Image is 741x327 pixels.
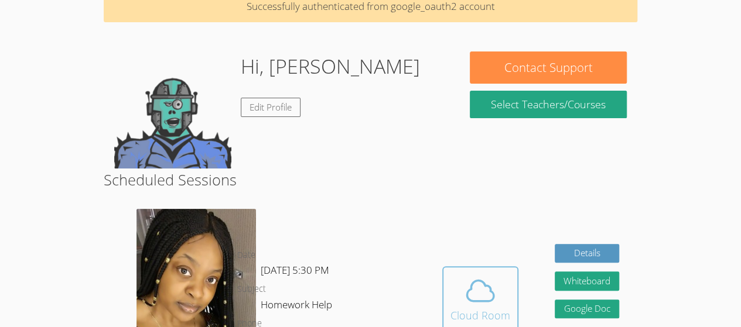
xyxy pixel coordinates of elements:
h1: Hi, [PERSON_NAME] [241,51,420,81]
h2: Scheduled Sessions [104,168,637,191]
dt: Date [237,248,255,263]
a: Google Doc [555,300,619,319]
button: Whiteboard [555,271,619,291]
a: Edit Profile [241,98,301,117]
img: default.png [114,51,231,168]
dt: Subject [237,282,266,297]
span: [DATE] 5:30 PM [261,263,329,277]
div: Cloud Room [450,307,510,323]
button: Contact Support [470,51,626,84]
a: Select Teachers/Courses [470,91,626,118]
a: Details [555,244,619,263]
dd: Homework Help [261,297,334,316]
